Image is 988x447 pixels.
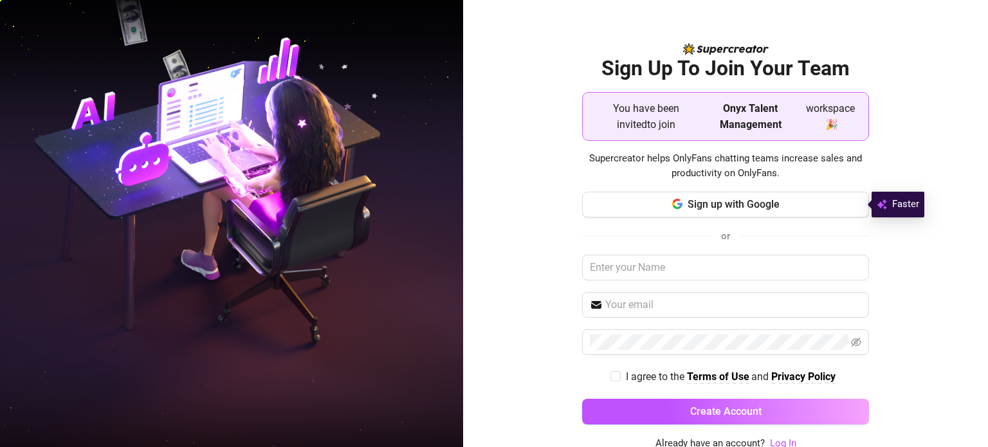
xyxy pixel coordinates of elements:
span: You have been invited to join [593,100,699,132]
span: Faster [892,197,919,212]
h2: Sign Up To Join Your Team [582,55,869,82]
input: Enter your Name [582,255,869,280]
input: Your email [605,297,861,313]
span: or [721,230,730,242]
span: Create Account [690,405,762,417]
span: workspace 🎉 [803,100,858,132]
span: Sign up with Google [688,198,780,210]
button: Sign up with Google [582,192,869,217]
span: Supercreator helps OnlyFans chatting teams increase sales and productivity on OnlyFans. [582,151,869,181]
button: Create Account [582,399,869,424]
a: Privacy Policy [771,370,836,384]
strong: Onyx Talent Management [720,102,782,131]
a: Terms of Use [687,370,749,384]
img: logo-BBDzfeDw.svg [683,43,769,55]
strong: Privacy Policy [771,370,836,383]
span: I agree to the [626,370,687,383]
span: eye-invisible [851,337,861,347]
img: svg%3e [877,197,887,212]
span: and [751,370,771,383]
strong: Terms of Use [687,370,749,383]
